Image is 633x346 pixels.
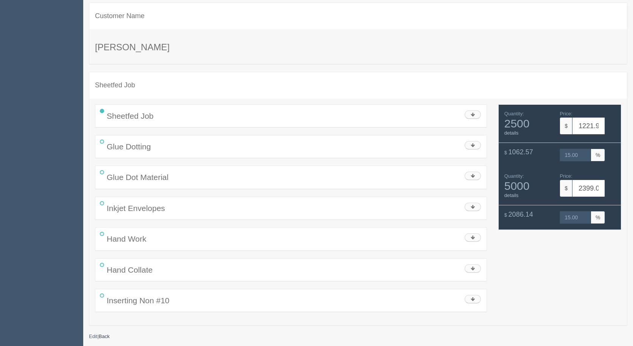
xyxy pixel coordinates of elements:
[504,192,519,198] a: details
[509,148,533,156] span: 1062.57
[95,82,621,89] h4: Sheetfed Job
[504,111,524,116] span: Quantity:
[107,265,152,274] span: Hand Collate
[560,117,572,135] span: $
[107,204,165,213] span: Inkjet Envelopes
[509,211,533,218] span: 2086.14
[95,42,621,52] h3: [PERSON_NAME]
[107,142,151,151] span: Glue Dotting
[504,173,524,179] span: Quantity:
[504,150,507,155] span: $
[504,117,554,130] span: 2500
[560,173,572,179] span: Price:
[591,211,605,224] span: %
[591,149,605,161] span: %
[504,130,519,136] a: details
[504,180,554,192] span: 5000
[107,296,170,305] span: Inserting Non #10
[99,334,110,339] a: Back
[107,112,154,120] span: Sheetfed Job
[89,334,97,339] a: Edit
[560,180,572,197] span: $
[107,173,168,182] span: Glue Dot Material
[95,12,621,20] h4: Customer Name
[107,234,146,243] span: Hand Work
[560,111,572,116] span: Price:
[504,212,507,218] span: $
